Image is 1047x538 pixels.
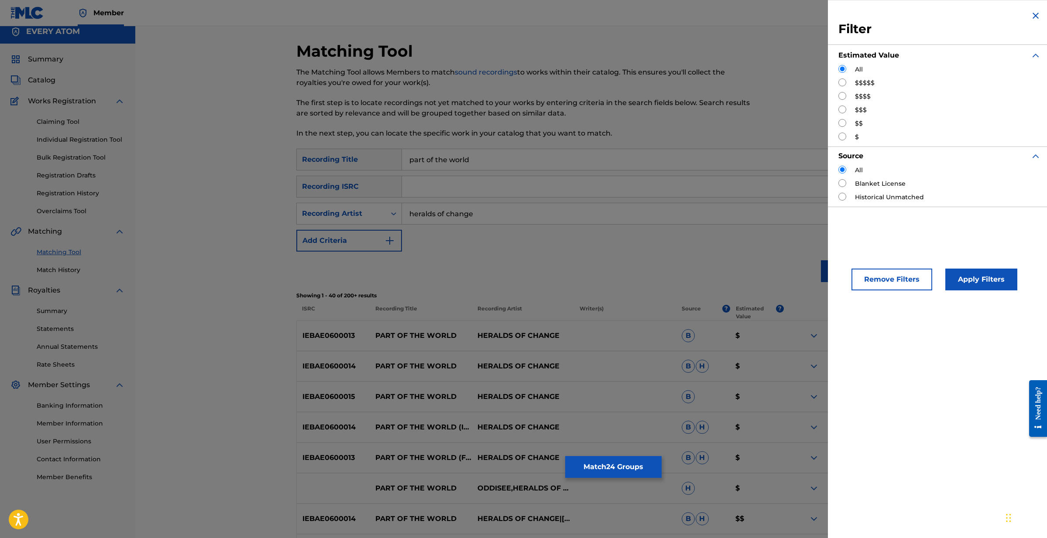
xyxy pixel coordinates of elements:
[26,27,80,37] h5: EVERY ATOM
[10,226,21,237] img: Matching
[736,305,776,320] p: Estimated Value
[297,392,370,402] p: IEBAE0600015
[682,421,695,434] span: B
[37,135,125,144] a: Individual Registration Tool
[574,305,676,320] p: Writer(s)
[37,360,125,369] a: Rate Sheets
[370,361,472,371] p: PART OF THE WORLD
[370,483,472,494] p: PART OF THE WORLD
[370,514,472,524] p: PART OF THE WORLD
[838,152,863,160] strong: Source
[809,392,819,402] img: expand
[296,67,751,88] p: The Matching Tool allows Members to match to works within their catalog. This ensures you'll coll...
[37,419,125,428] a: Member Information
[1003,496,1047,538] iframe: Chat Widget
[28,96,96,106] span: Works Registration
[838,21,1041,37] h3: Filter
[297,514,370,524] p: IEBAE0600014
[809,514,819,524] img: expand
[296,305,370,320] p: ISRC
[114,96,125,106] img: expand
[1023,373,1047,445] iframe: Resource Center
[809,361,819,371] img: expand
[37,266,125,275] a: Match History
[1030,151,1041,161] img: expand
[37,153,125,162] a: Bulk Registration Tool
[10,27,21,37] img: Accounts
[297,361,370,371] p: IEBAE0600014
[302,208,381,219] div: Recording Artist
[297,422,370,432] p: IEBAE0600014
[28,285,60,296] span: Royalties
[37,437,125,446] a: User Permissions
[696,360,709,373] span: H
[776,305,784,313] span: ?
[855,78,875,88] label: $$$$$
[809,453,819,463] img: expand
[114,380,125,390] img: expand
[10,54,63,65] a: SummarySummary
[730,330,784,341] p: $
[809,483,819,494] img: expand
[696,451,709,464] span: H
[472,361,574,371] p: HERALDS OF CHANGE
[730,483,784,494] p: $
[730,422,784,432] p: $
[838,51,899,59] strong: Estimated Value
[93,8,124,18] span: Member
[296,230,402,252] button: Add Criteria
[472,305,574,320] p: Recording Artist
[10,75,21,85] img: Catalog
[37,401,125,410] a: Banking Information
[28,226,62,237] span: Matching
[37,473,125,482] a: Member Benefits
[682,305,701,320] p: Source
[10,7,44,19] img: MLC Logo
[855,65,863,74] label: All
[472,514,574,524] p: HERALDS OF CHANGE|[PERSON_NAME]|[PERSON_NAME]
[472,422,574,432] p: HERALDS OF CHANGE
[114,226,125,237] img: expand
[1006,505,1011,531] div: Drag
[297,330,370,341] p: IEBAE0600013
[472,392,574,402] p: HERALDS OF CHANGE
[296,292,886,300] p: Showing 1 - 40 of 200+ results
[10,96,22,106] img: Works Registration
[730,514,784,524] p: $$
[37,171,125,180] a: Registration Drafts
[37,455,125,464] a: Contact Information
[682,360,695,373] span: B
[114,285,125,296] img: expand
[296,41,417,61] h2: Matching Tool
[370,392,472,402] p: PART OF THE WORLD
[297,453,370,463] p: IEBAE0600013
[855,179,906,188] label: Blanket License
[296,98,751,119] p: The first step is to locate recordings not yet matched to your works by entering criteria in the ...
[945,269,1017,290] button: Apply Filters
[821,260,886,282] button: Search
[369,305,471,320] p: Recording Title
[855,133,859,142] label: $
[1030,10,1041,21] img: close
[37,342,125,351] a: Annual Statements
[10,54,21,65] img: Summary
[855,193,924,202] label: Historical Unmatched
[37,189,125,198] a: Registration History
[565,456,662,478] button: Match24 Groups
[37,306,125,316] a: Summary
[370,453,472,463] p: PART OF THE WORLD (FEAT. [GEOGRAPHIC_DATA])
[472,453,574,463] p: HERALDS OF CHANGE
[472,483,574,494] p: ODDISEE,HERALDS OF CHANGE
[855,106,867,115] label: $$$
[682,329,695,342] span: B
[682,451,695,464] span: B
[730,453,784,463] p: $
[37,207,125,216] a: Overclaims Tool
[696,421,709,434] span: H
[296,149,886,286] form: Search Form
[10,75,55,85] a: CatalogCatalog
[10,285,21,296] img: Royalties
